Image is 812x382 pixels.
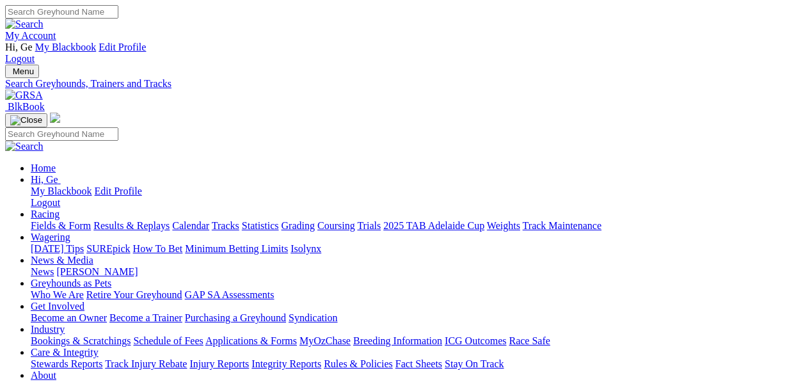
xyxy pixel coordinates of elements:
[31,347,99,358] a: Care & Integrity
[10,115,42,125] img: Close
[31,232,70,243] a: Wagering
[5,127,118,141] input: Search
[99,42,146,52] a: Edit Profile
[383,220,484,231] a: 2025 TAB Adelaide Cup
[205,335,297,346] a: Applications & Forms
[56,266,138,277] a: [PERSON_NAME]
[31,266,807,278] div: News & Media
[31,335,131,346] a: Bookings & Scratchings
[31,289,84,300] a: Who We Are
[5,42,33,52] span: Hi, Ge
[185,312,286,323] a: Purchasing a Greyhound
[5,65,39,78] button: Toggle navigation
[185,243,288,254] a: Minimum Betting Limits
[50,113,60,123] img: logo-grsa-white.png
[35,42,97,52] a: My Blackbook
[5,113,47,127] button: Toggle navigation
[31,186,807,209] div: Hi, Ge
[31,278,111,289] a: Greyhounds as Pets
[31,358,807,370] div: Care & Integrity
[31,163,56,173] a: Home
[172,220,209,231] a: Calendar
[31,335,807,347] div: Industry
[31,301,84,312] a: Get Involved
[5,42,807,65] div: My Account
[133,335,203,346] a: Schedule of Fees
[324,358,393,369] a: Rules & Policies
[31,243,807,255] div: Wagering
[109,312,182,323] a: Become a Trainer
[185,289,275,300] a: GAP SA Assessments
[133,243,183,254] a: How To Bet
[31,358,102,369] a: Stewards Reports
[31,289,807,301] div: Greyhounds as Pets
[282,220,315,231] a: Grading
[445,335,506,346] a: ICG Outcomes
[31,197,60,208] a: Logout
[31,370,56,381] a: About
[487,220,520,231] a: Weights
[289,312,337,323] a: Syndication
[5,101,45,112] a: BlkBook
[353,335,442,346] a: Breeding Information
[31,243,84,254] a: [DATE] Tips
[86,289,182,300] a: Retire Your Greyhound
[242,220,279,231] a: Statistics
[93,220,170,231] a: Results & Replays
[291,243,321,254] a: Isolynx
[5,141,44,152] img: Search
[31,186,92,196] a: My Blackbook
[523,220,601,231] a: Track Maintenance
[509,335,550,346] a: Race Safe
[95,186,142,196] a: Edit Profile
[5,30,56,41] a: My Account
[5,5,118,19] input: Search
[8,101,45,112] span: BlkBook
[13,67,34,76] span: Menu
[395,358,442,369] a: Fact Sheets
[445,358,504,369] a: Stay On Track
[31,266,54,277] a: News
[31,220,807,232] div: Racing
[31,209,60,219] a: Racing
[105,358,187,369] a: Track Injury Rebate
[317,220,355,231] a: Coursing
[5,78,807,90] a: Search Greyhounds, Trainers and Tracks
[86,243,130,254] a: SUREpick
[189,358,249,369] a: Injury Reports
[357,220,381,231] a: Trials
[5,53,35,64] a: Logout
[299,335,351,346] a: MyOzChase
[31,255,93,266] a: News & Media
[31,312,107,323] a: Become an Owner
[31,174,61,185] a: Hi, Ge
[5,90,43,101] img: GRSA
[31,312,807,324] div: Get Involved
[31,174,58,185] span: Hi, Ge
[5,19,44,30] img: Search
[212,220,239,231] a: Tracks
[31,324,65,335] a: Industry
[31,220,91,231] a: Fields & Form
[251,358,321,369] a: Integrity Reports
